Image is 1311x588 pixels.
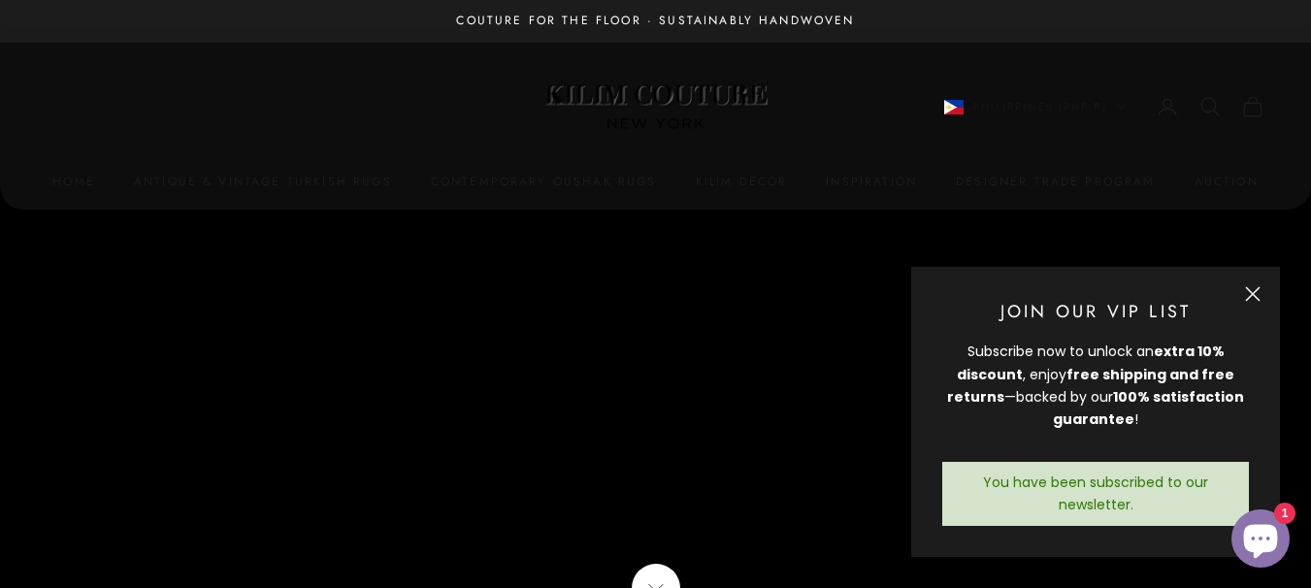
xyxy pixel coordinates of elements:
summary: Kilim Decor [696,172,788,191]
a: Contemporary Oushak Rugs [431,172,657,191]
img: Philippines [944,100,964,114]
button: Change country or currency [944,98,1127,115]
newsletter-popup: Newsletter popup [911,267,1280,557]
strong: 100% satisfaction guarantee [1053,387,1244,429]
div: You have been subscribed to our newsletter. [942,462,1249,526]
inbox-online-store-chat: Shopify online store chat [1226,509,1295,572]
a: Antique & Vintage Turkish Rugs [134,172,392,191]
p: Join Our VIP List [942,298,1249,326]
a: Auction [1195,172,1259,191]
nav: Secondary navigation [944,95,1264,118]
p: Couture for the Floor · Sustainably Handwoven [456,12,854,31]
strong: free shipping and free returns [947,365,1234,407]
div: Subscribe now to unlock an , enjoy —backed by our ! [942,341,1249,430]
span: Philippines (PHP ₱) [973,98,1107,115]
a: Inspiration [826,172,917,191]
a: Home [52,172,95,191]
img: Logo of Kilim Couture New York [535,61,777,153]
strong: extra 10% discount [957,342,1225,383]
nav: Primary navigation [47,172,1264,191]
a: Designer Trade Program [956,172,1156,191]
